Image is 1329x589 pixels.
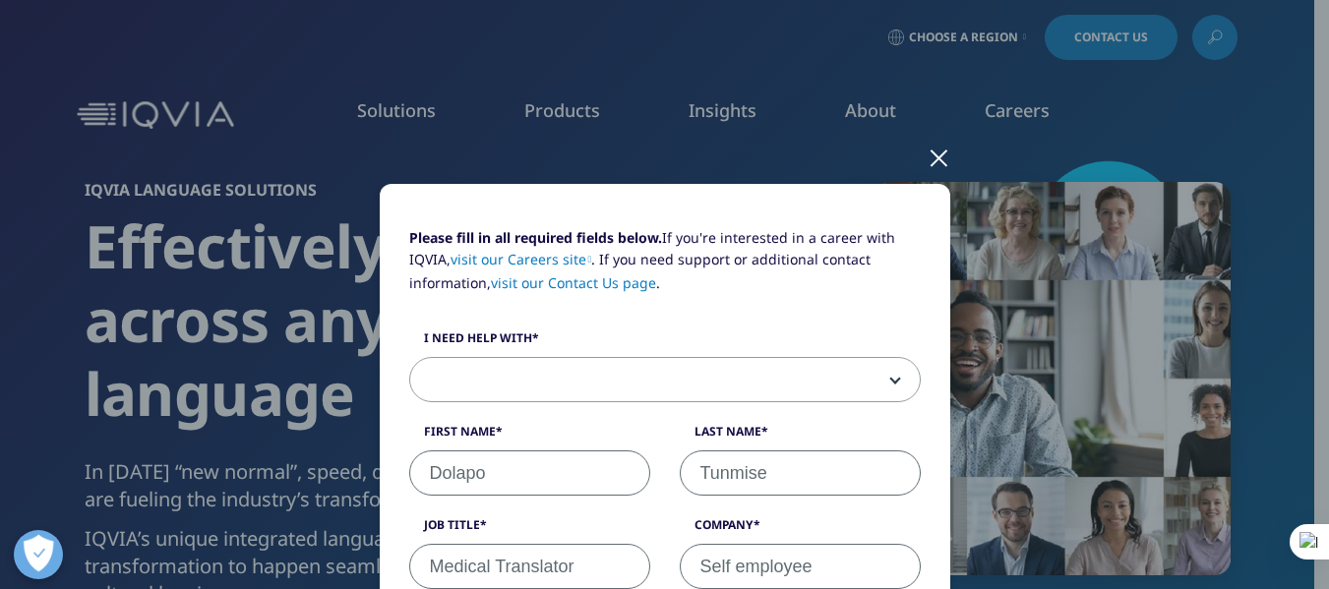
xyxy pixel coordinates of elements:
[409,329,921,357] label: I need help with
[409,227,921,309] p: If you're interested in a career with IQVIA, . If you need support or additional contact informat...
[409,423,650,450] label: First Name
[409,228,662,247] strong: Please fill in all required fields below.
[491,273,656,292] a: visit our Contact Us page
[451,250,592,268] a: visit our Careers site
[14,530,63,579] button: Open Preferences
[680,423,921,450] label: Last Name
[680,516,921,544] label: Company
[409,516,650,544] label: Job Title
